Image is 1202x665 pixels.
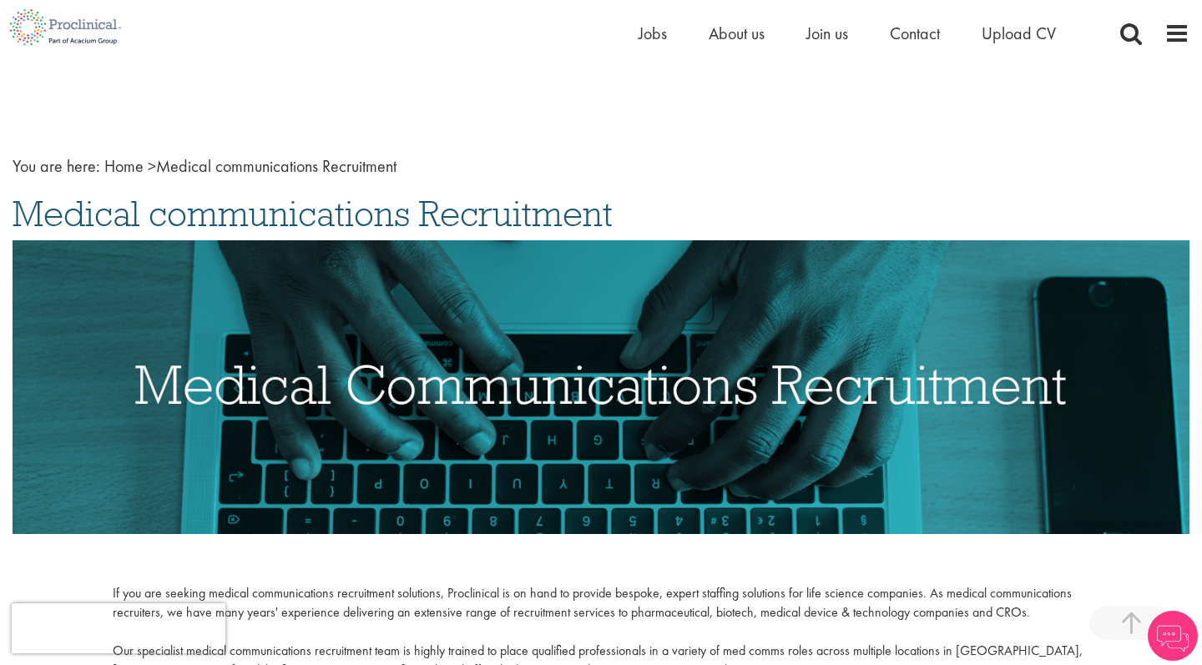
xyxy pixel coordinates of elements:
[104,155,144,177] a: breadcrumb link to Home
[13,155,100,177] span: You are here:
[13,240,1189,535] img: Medical Communication Recruitment
[104,155,396,177] span: Medical communications Recruitment
[148,155,156,177] span: >
[709,23,765,44] a: About us
[806,23,848,44] a: Join us
[12,603,225,653] iframe: reCAPTCHA
[890,23,940,44] a: Contact
[1148,611,1198,661] img: Chatbot
[982,23,1056,44] a: Upload CV
[639,23,667,44] a: Jobs
[13,191,613,236] span: Medical communications Recruitment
